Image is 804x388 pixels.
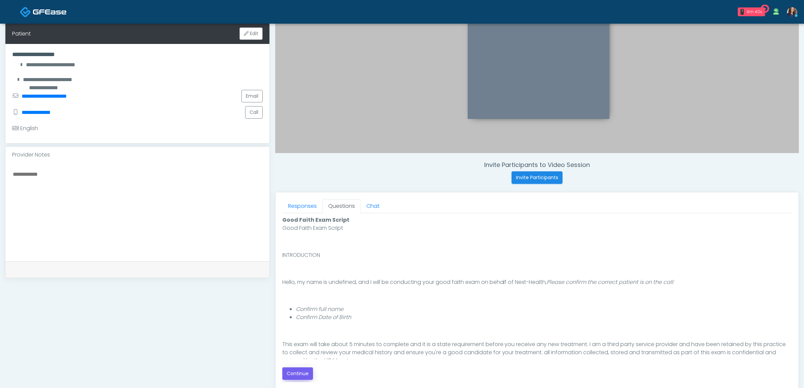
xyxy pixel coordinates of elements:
button: Open LiveChat chat widget [5,3,26,23]
button: Continue [282,367,313,380]
a: Docovia [20,1,67,23]
a: Responses [282,199,322,213]
img: Docovia [20,6,31,18]
button: Call [245,106,263,119]
div: Patient [12,30,31,38]
p: This exam will take about 5 minutes to complete and it is a state requirement before you receive ... [282,340,792,365]
img: Docovia [33,8,67,15]
div: Provider Notes [5,147,269,163]
div: 1 [741,9,744,15]
div: Good Faith Exam Script [282,216,792,224]
em: Confirm Date of Birth [296,313,351,321]
h4: Invite Participants to Video Session [275,161,799,169]
p: Good Faith Exam Script [282,224,792,232]
em: Confirm full name [296,305,343,313]
a: Chat [361,199,385,213]
button: Edit [239,27,263,40]
button: Invite Participants [512,171,563,184]
em: Please confirm the correct patient is on the call: [547,278,674,286]
a: Questions [322,199,361,213]
a: 1 4m 40s [734,5,769,19]
a: Email [241,90,263,102]
p: INTRODUCTION [282,251,792,259]
div: English [12,124,38,132]
p: Hello, my name is undefined, and I will be conducting your good faith exam on behalf of Next-Health, [282,278,792,286]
